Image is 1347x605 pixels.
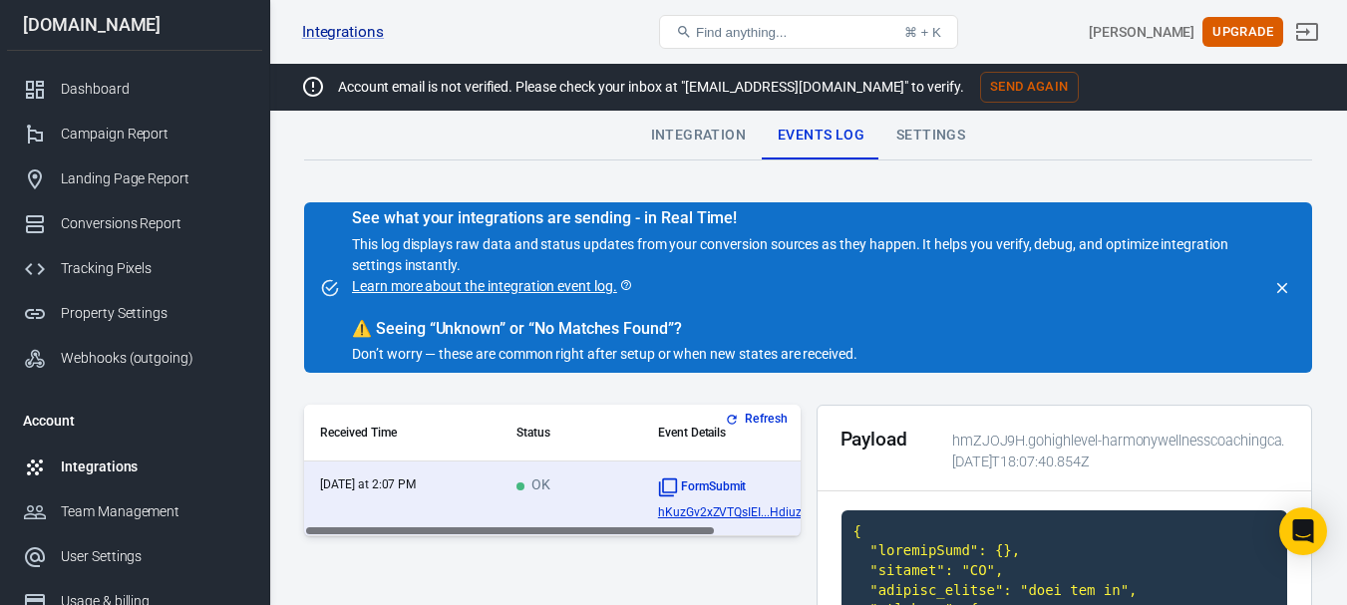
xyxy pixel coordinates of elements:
[61,79,246,100] div: Dashboard
[304,405,501,461] th: Received Time
[7,291,262,336] a: Property Settings
[1268,274,1296,302] button: close
[61,124,246,145] div: Campaign Report
[61,303,246,324] div: Property Settings
[7,397,262,445] li: Account
[61,168,246,189] div: Landing Page Report
[61,348,246,369] div: Webhooks (outgoing)
[302,22,384,43] a: Integrations
[945,431,1297,472] div: hmZJOJ9H.gohighlevel-harmonywellnesscoachingca.[DATE]T18:07:40.854Z
[7,112,262,156] a: Campaign Report
[7,201,262,246] a: Conversions Report
[658,505,824,519] span: hKuzGv2xZVTQsIEIhj6WIVHdiuzMOr
[7,336,262,381] a: Webhooks (outgoing)
[7,16,262,34] div: [DOMAIN_NAME]
[841,429,908,450] h2: Payload
[659,15,958,49] button: Find anything...⌘ + K
[1283,8,1331,56] a: Sign out
[61,456,246,477] div: Integrations
[501,405,642,461] th: Status
[516,477,550,494] span: OK
[352,319,1256,339] div: Seeing “Unknown” or “No Matches Found”?
[658,477,747,497] span: Standard event name
[61,213,246,234] div: Conversions Report
[352,234,1256,297] p: This log displays raw data and status updates from your conversion sources as they happen. It hel...
[880,112,981,159] div: Settings
[352,344,1256,365] p: Don’t worry — these are common right after setup or when new states are received.
[7,489,262,534] a: Team Management
[61,546,246,567] div: User Settings
[7,67,262,112] a: Dashboard
[1279,507,1327,555] div: Open Intercom Messenger
[338,77,964,98] p: Account email is not verified. Please check your inbox at "[EMAIL_ADDRESS][DOMAIN_NAME]" to verify.
[762,112,880,159] div: Events Log
[320,477,416,491] time: 2025-09-26T14:07:40-04:00
[980,72,1079,103] button: Send Again
[61,501,246,522] div: Team Management
[1202,17,1283,48] button: Upgrade
[642,405,902,461] th: Event Details
[7,445,262,489] a: Integrations
[1089,22,1194,43] div: Account id: hmZJOJ9H
[7,534,262,579] a: User Settings
[904,25,941,40] div: ⌘ + K
[352,208,1256,228] div: See what your integrations are sending - in Real Time!
[635,112,762,159] div: Integration
[352,319,372,338] span: warning
[658,505,886,519] a: hKuzGv2xZVTQsIEI...HdiuzMOr
[696,25,787,40] span: Find anything...
[721,409,796,430] button: Refresh
[352,276,633,297] a: Learn more about the integration event log.
[7,246,262,291] a: Tracking Pixels
[7,156,262,201] a: Landing Page Report
[61,258,246,279] div: Tracking Pixels
[304,405,801,536] div: scrollable content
